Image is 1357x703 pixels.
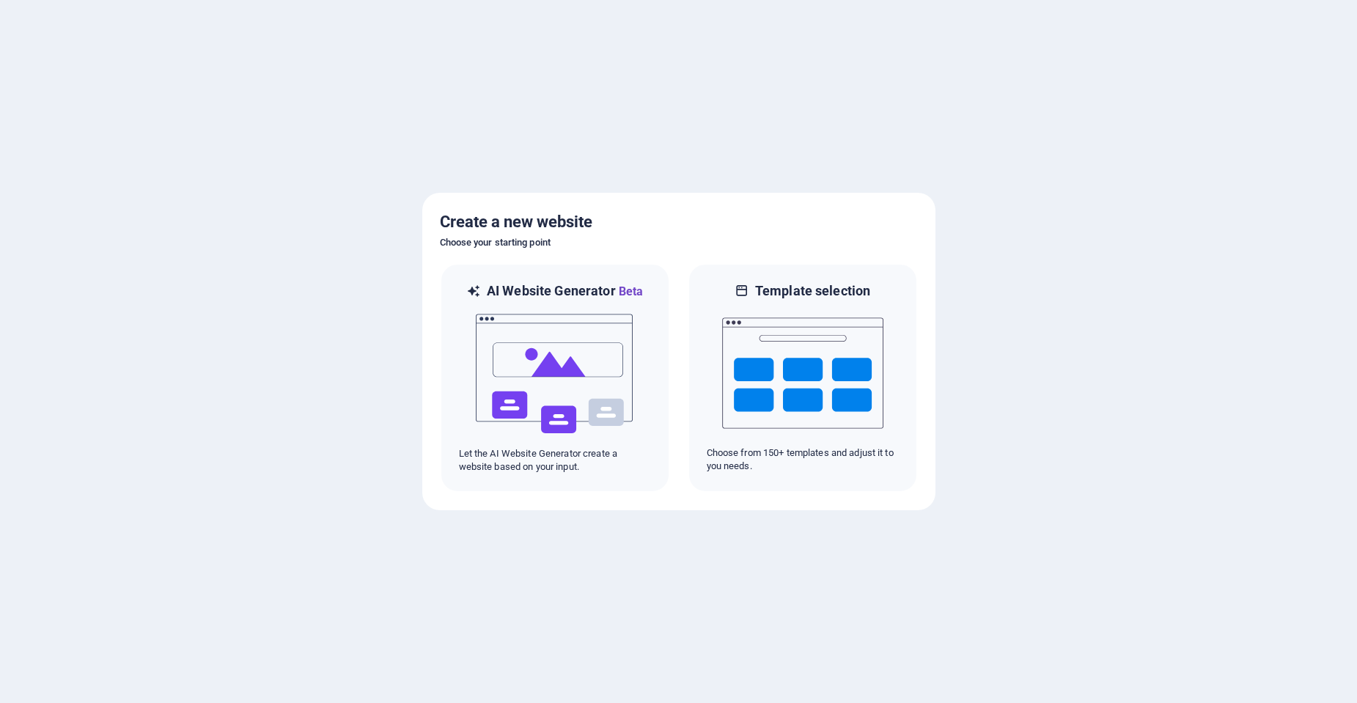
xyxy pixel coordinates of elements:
p: Let the AI Website Generator create a website based on your input. [459,447,651,474]
h6: AI Website Generator [487,282,643,301]
span: Beta [616,284,644,298]
h6: Template selection [755,282,870,300]
h5: Create a new website [440,210,918,234]
p: Choose from 150+ templates and adjust it to you needs. [707,446,899,473]
div: Template selectionChoose from 150+ templates and adjust it to you needs. [688,263,918,493]
div: AI Website GeneratorBetaaiLet the AI Website Generator create a website based on your input. [440,263,670,493]
img: ai [474,301,636,447]
h6: Choose your starting point [440,234,918,251]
